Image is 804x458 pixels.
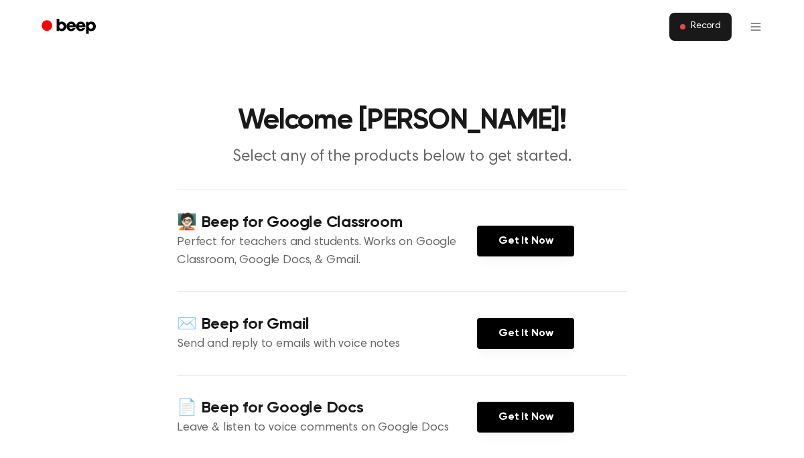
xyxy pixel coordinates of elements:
h4: ✉️ Beep for Gmail [177,313,477,335]
p: Send and reply to emails with voice notes [177,335,477,354]
button: Record [669,13,732,41]
span: Record [691,21,721,33]
h4: 📄 Beep for Google Docs [177,397,477,419]
a: Get It Now [477,402,574,433]
h1: Welcome [PERSON_NAME]! [59,107,745,135]
p: Perfect for teachers and students. Works on Google Classroom, Google Docs, & Gmail. [177,234,477,270]
a: Get It Now [477,226,574,256]
h4: 🧑🏻‍🏫 Beep for Google Classroom [177,212,477,234]
p: Leave & listen to voice comments on Google Docs [177,419,477,437]
button: Open menu [740,11,772,43]
a: Get It Now [477,318,574,349]
a: Beep [32,14,108,40]
p: Select any of the products below to get started. [145,146,659,168]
